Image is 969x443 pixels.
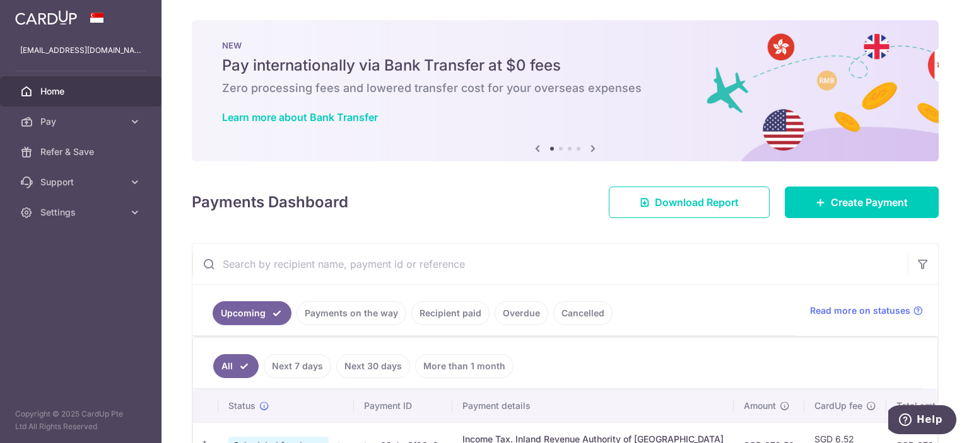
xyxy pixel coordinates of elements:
[213,301,291,325] a: Upcoming
[411,301,490,325] a: Recipient paid
[744,400,776,412] span: Amount
[336,354,410,378] a: Next 30 days
[222,55,908,76] h5: Pay internationally via Bank Transfer at $0 fees
[810,304,910,317] span: Read more on statuses
[40,146,124,158] span: Refer & Save
[15,10,77,25] img: CardUp
[264,354,331,378] a: Next 7 days
[40,206,124,219] span: Settings
[415,354,514,378] a: More than 1 month
[20,44,141,57] p: [EMAIL_ADDRESS][DOMAIN_NAME]
[896,400,938,412] span: Total amt.
[553,301,613,325] a: Cancelled
[297,301,406,325] a: Payments on the way
[810,304,923,317] a: Read more on statuses
[814,400,862,412] span: CardUp fee
[785,187,939,218] a: Create Payment
[222,111,378,124] a: Learn more about Bank Transfer
[495,301,548,325] a: Overdue
[40,85,124,98] span: Home
[192,191,348,214] h4: Payments Dashboard
[228,400,255,412] span: Status
[40,115,124,128] span: Pay
[452,389,734,422] th: Payment details
[354,389,452,422] th: Payment ID
[222,40,908,50] p: NEW
[831,195,908,210] span: Create Payment
[609,187,770,218] a: Download Report
[655,195,739,210] span: Download Report
[192,20,939,161] img: Bank transfer banner
[192,244,908,284] input: Search by recipient name, payment id or reference
[40,176,124,188] span: Support
[888,405,956,437] iframe: Opens a widget where you can find more information
[222,81,908,96] h6: Zero processing fees and lowered transfer cost for your overseas expenses
[213,354,259,378] a: All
